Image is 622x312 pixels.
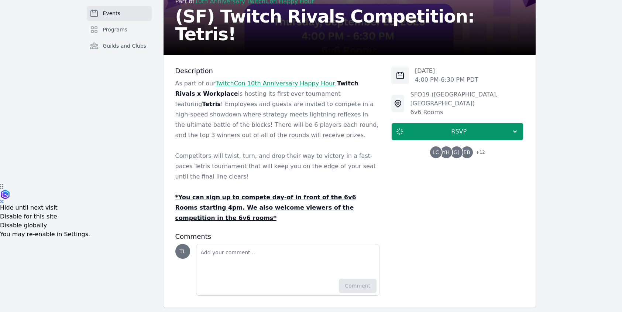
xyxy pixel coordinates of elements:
a: TwitchCon 10th Anniversary Happy Hour [216,80,335,87]
span: TL [179,249,185,254]
button: Comment [339,279,377,293]
span: Programs [103,26,127,33]
span: RSVP [406,127,511,136]
strong: Tetris [202,101,221,108]
div: 6v6 Rooms [410,108,523,117]
span: + 12 [471,148,485,158]
span: LC [433,150,439,155]
u: *You can sign up to compete day-of in front of the 6v6 Rooms starting 4pm. We also welcome viewer... [175,194,356,221]
a: Events [87,6,152,21]
h2: (SF) Twitch Rivals Competition: Tetris! [175,7,524,43]
button: RSVP [391,123,523,140]
a: Programs [87,22,152,37]
p: As part of our , is hosting its first ever tournament featuring ! Employees and guests are invite... [175,78,380,140]
a: Guilds and Clubs [87,38,152,53]
span: Guilds and Clubs [103,42,147,50]
h3: Description [175,67,380,75]
h3: Comments [175,232,380,241]
span: EB [463,150,470,155]
p: 4:00 PM - 6:30 PM PDT [415,75,478,84]
div: SFO19 ([GEOGRAPHIC_DATA], [GEOGRAPHIC_DATA]) [410,90,523,108]
p: Competitors will twist, turn, and drop their way to victory in a fast-paces Tetris tournament tha... [175,151,380,182]
nav: Sidebar [87,6,152,65]
p: [DATE] [415,67,478,75]
span: G( [453,150,459,155]
span: YH [443,150,450,155]
span: Events [103,10,120,17]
